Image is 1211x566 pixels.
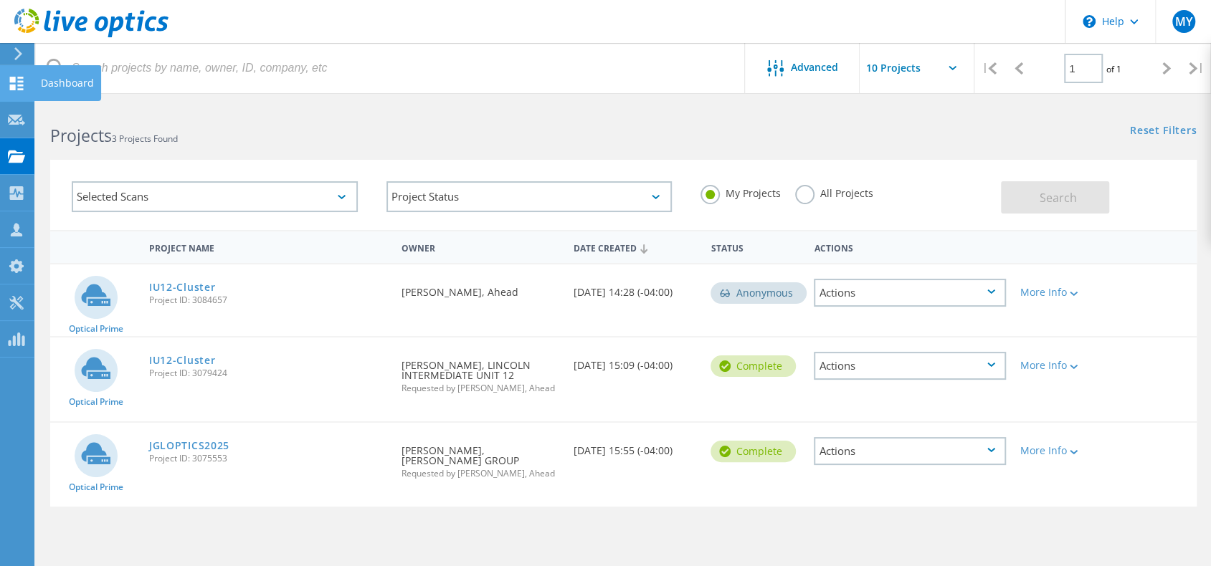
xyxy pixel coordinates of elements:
span: 3 Projects Found [112,133,178,145]
div: | [974,43,1004,94]
div: [PERSON_NAME], Ahead [394,264,566,312]
span: Requested by [PERSON_NAME], Ahead [402,384,559,393]
a: JGLOPTICS2025 [149,441,229,451]
span: Search [1039,190,1076,206]
div: Selected Scans [72,181,358,212]
div: Complete [711,355,796,377]
span: Advanced [791,62,838,72]
div: Owner [394,234,566,260]
div: Actions [814,437,1006,465]
div: Anonymous [711,282,807,304]
input: Search projects by name, owner, ID, company, etc [36,43,746,93]
label: My Projects [701,185,781,198]
span: Project ID: 3084657 [149,296,387,304]
a: IU12-Cluster [149,282,215,292]
div: Status [703,234,807,260]
div: More Info [1020,446,1098,456]
div: Dashboard [41,78,94,88]
div: Project Status [386,181,673,212]
span: Optical Prime [69,398,123,406]
button: Search [1001,181,1109,214]
b: Projects [50,124,112,147]
div: [DATE] 15:09 (-04:00) [566,337,704,385]
div: [PERSON_NAME], [PERSON_NAME] GROUP [394,423,566,492]
div: Complete [711,441,796,462]
div: Actions [814,279,1006,307]
span: of 1 [1106,63,1121,75]
div: Actions [814,352,1006,380]
span: Optical Prime [69,325,123,333]
div: Date Created [566,234,704,261]
div: [DATE] 15:55 (-04:00) [566,423,704,470]
span: MY [1174,16,1192,27]
a: Live Optics Dashboard [14,30,168,40]
div: [DATE] 14:28 (-04:00) [566,264,704,312]
a: IU12-Cluster [149,355,215,365]
span: Requested by [PERSON_NAME], Ahead [402,469,559,478]
div: [PERSON_NAME], LINCOLN INTERMEDIATE UNIT 12 [394,337,566,407]
span: Optical Prime [69,483,123,491]
div: Project Name [142,234,394,260]
svg: \n [1083,15,1096,28]
span: Project ID: 3079424 [149,369,387,378]
a: Reset Filters [1130,125,1197,138]
span: Project ID: 3075553 [149,454,387,463]
div: Actions [807,234,1013,260]
div: More Info [1020,287,1098,297]
div: More Info [1020,360,1098,370]
label: All Projects [795,185,873,198]
div: | [1182,43,1211,94]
